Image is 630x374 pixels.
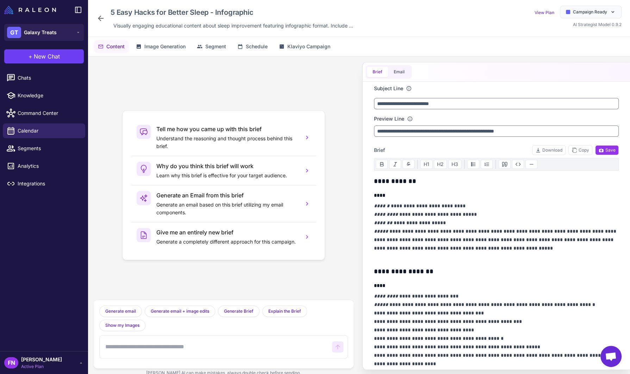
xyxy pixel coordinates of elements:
[151,308,209,314] span: Generate email + image edits
[156,162,298,170] h3: Why do you think this brief will work
[3,141,85,156] a: Segments
[99,320,145,331] button: Show my Images
[108,6,356,19] div: Click to edit campaign name
[4,49,84,63] button: +New Chat
[268,308,301,314] span: Explain the Brief
[595,145,619,155] button: Save
[3,88,85,103] a: Knowledge
[21,363,62,370] span: Active Plan
[420,160,432,169] button: H1
[374,85,403,92] label: Subject Line
[3,176,85,191] a: Integrations
[156,125,298,133] h3: Tell me how you came up with this brief
[18,180,80,188] span: Integrations
[105,322,139,329] span: Show my Images
[156,238,298,246] p: Generate a completely different approach for this campaign.
[24,29,57,36] span: Galaxy Treats
[156,172,298,179] p: Learn why this brief is effective for your target audience.
[287,43,330,50] span: Klaviyo Campaign
[94,40,129,53] button: Content
[4,24,84,41] button: GTGalaxy Treats
[535,10,554,15] a: View Plan
[18,74,80,82] span: Chats
[18,109,80,117] span: Command Center
[374,146,385,154] span: Brief
[18,127,80,135] span: Calendar
[448,160,461,169] button: H3
[3,70,85,85] a: Chats
[106,43,125,50] span: Content
[156,191,298,200] h3: Generate an Email from this brief
[7,27,21,38] div: GT
[113,22,353,30] span: Visually engaging educational content about sleep improvement featuring infographic format. Inclu...
[99,306,142,317] button: Generate email
[156,135,298,150] p: Understand the reasoning and thought process behind this brief.
[367,67,388,77] button: Brief
[18,162,80,170] span: Analytics
[600,346,622,367] a: Open chat
[144,43,186,50] span: Image Generation
[18,145,80,152] span: Segments
[3,159,85,173] a: Analytics
[4,6,56,14] img: Raleon Logo
[262,306,307,317] button: Explain the Brief
[374,115,404,123] label: Preview Line
[21,356,62,363] span: [PERSON_NAME]
[275,40,335,53] button: Klaviyo Campaign
[573,22,622,27] span: AI Strategist Model 0.9.2
[34,52,60,61] span: New Chat
[233,40,272,53] button: Schedule
[532,145,566,155] button: Download
[132,40,190,53] button: Image Generation
[218,306,260,317] button: Generate Brief
[4,357,18,368] div: FN
[572,147,589,153] span: Copy
[156,201,298,216] p: Generate an email based on this brief utilizing my email components.
[224,308,254,314] span: Generate Brief
[3,106,85,121] a: Command Center
[246,43,268,50] span: Schedule
[434,160,447,169] button: H2
[388,67,410,77] button: Email
[111,20,356,31] div: Click to edit description
[3,123,85,138] a: Calendar
[18,92,80,99] span: Knowledge
[156,228,298,237] h3: Give me an entirely new brief
[573,9,607,15] span: Campaign Ready
[598,147,616,153] span: Save
[568,145,592,155] button: Copy
[205,43,226,50] span: Segment
[29,52,32,61] span: +
[145,306,215,317] button: Generate email + image edits
[193,40,230,53] button: Segment
[105,308,136,314] span: Generate email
